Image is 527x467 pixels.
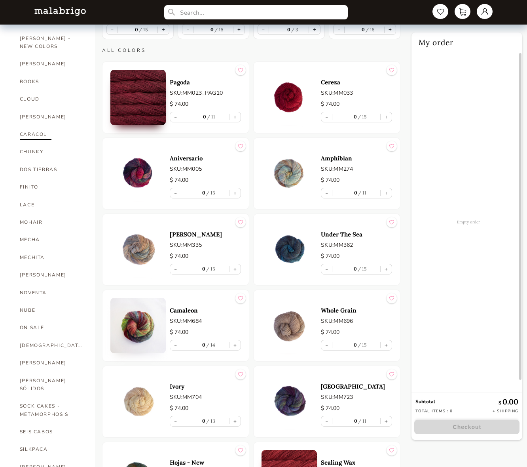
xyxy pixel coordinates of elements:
[381,188,392,198] button: +
[321,404,392,413] p: $ 74.00
[415,408,453,414] p: Total items : 0
[229,416,241,426] button: +
[170,154,241,162] a: Aniversario
[20,301,83,319] a: NUBE
[20,126,83,143] a: CARACOL
[499,397,518,406] p: 0.00
[365,27,375,32] label: 15
[262,146,317,201] img: 0.jpg
[411,420,522,434] a: Checkout
[321,307,392,314] a: Whole Grain
[411,52,525,391] div: Empty order
[381,112,392,122] button: +
[205,190,216,196] label: 15
[214,27,224,32] label: 15
[415,398,435,405] strong: Subtotal
[381,264,392,274] button: +
[205,342,216,348] label: 14
[493,408,518,414] p: + Shipping
[321,459,392,466] a: Sealing Wax
[262,374,317,429] img: 0.jpg
[170,231,241,238] p: [PERSON_NAME]
[262,298,317,353] img: 0.jpg
[321,100,392,109] p: $ 74.00
[170,317,241,325] p: SKU: MM684
[321,317,392,325] p: SKU: MM696
[20,231,83,248] a: MECHA
[229,264,241,274] button: +
[20,337,83,354] a: [DEMOGRAPHIC_DATA]
[357,418,366,424] label: 11
[138,27,148,32] label: 15
[20,266,83,284] a: [PERSON_NAME]
[229,112,241,122] button: +
[321,231,392,238] a: Under The Sea
[20,196,83,213] a: LACE
[170,165,241,173] p: SKU: MM005
[357,266,367,272] label: 15
[20,108,83,126] a: [PERSON_NAME]
[233,25,245,34] button: +
[20,354,83,372] a: [PERSON_NAME]
[110,70,166,125] img: 0.jpg
[20,213,83,231] a: MOHAIR
[321,78,392,86] a: Cereza
[110,146,166,201] img: 0.jpg
[20,73,83,90] a: BOOKS
[110,374,166,429] img: 0.jpg
[262,222,317,277] img: 0.jpg
[34,7,86,15] img: L5WsItTXhTFtyxb3tkNoXNspfcfOAAWlbXYcuBTUg0FA22wzaAJ6kXiYLTb6coiuTfQf1mE2HwVko7IAAAAASUVORK5CYII=
[170,459,241,466] a: Hojas - New
[229,340,241,350] button: +
[170,89,241,97] p: SKU: MM023_PAG10
[110,222,166,277] img: 0.jpg
[321,328,392,337] p: $ 74.00
[102,47,401,53] p: ALL COLORS
[170,307,241,314] a: Camaleon
[415,32,518,52] h2: My order
[357,190,366,196] label: 11
[20,397,83,423] a: SOCK CAKES - METAMORPHOSIS
[20,372,83,398] a: [PERSON_NAME] SÓLIDOS
[170,383,241,390] a: Ivory
[170,78,241,86] a: Pagoda
[20,319,83,336] a: ON SALE
[357,114,367,120] label: 15
[20,440,83,458] a: SILKPACA
[164,5,348,19] input: Search...
[170,393,241,401] p: SKU: MM704
[158,25,169,34] button: +
[20,284,83,301] a: NOVENTA
[20,90,83,108] a: CLOUD
[170,328,241,337] p: $ 74.00
[309,25,320,34] button: +
[385,25,396,34] button: +
[321,393,392,401] p: SKU: MM723
[321,89,392,97] p: SKU: MM033
[357,342,367,348] label: 15
[206,114,215,120] label: 11
[20,143,83,160] a: CHUNKY
[321,154,392,162] a: Amphibian
[381,416,392,426] button: +
[414,420,519,434] button: Checkout
[229,188,241,198] button: +
[205,266,216,272] label: 15
[110,298,166,353] img: 0.jpg
[321,165,392,173] p: SKU: MM274
[170,241,241,249] p: SKU: MM335
[20,249,83,266] a: MECHITA
[290,27,299,32] label: 3
[205,418,216,424] label: 13
[20,55,83,72] a: [PERSON_NAME]
[262,70,317,125] img: 0.jpg
[321,176,392,185] p: $ 74.00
